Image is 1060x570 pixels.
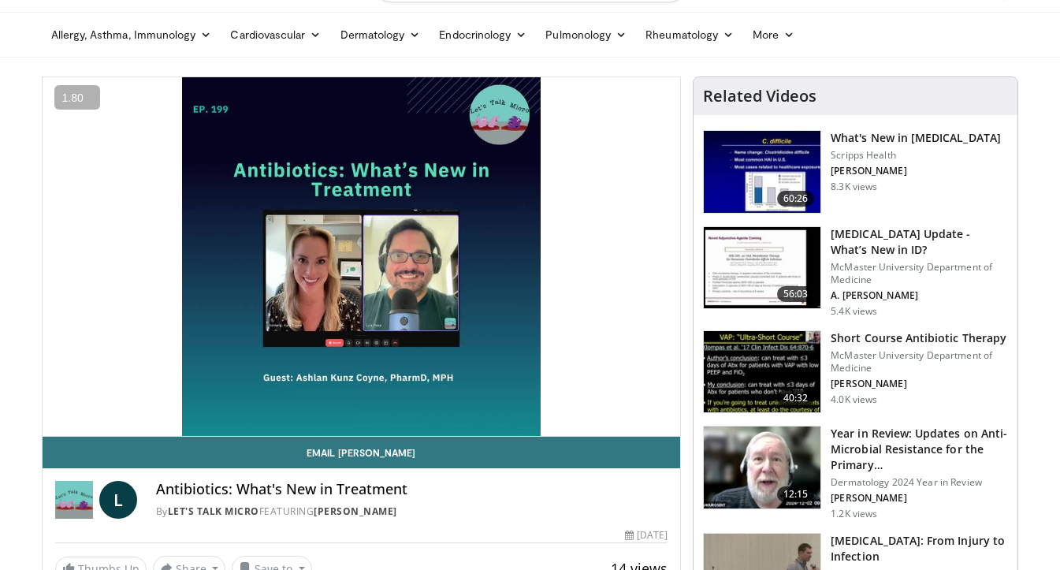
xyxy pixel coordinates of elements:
[743,19,804,50] a: More
[831,508,877,520] p: 1.2K views
[831,261,1008,286] p: McMaster University Department of Medicine
[168,505,259,518] a: Let's Talk Micro
[831,226,1008,258] h3: [MEDICAL_DATA] Update - What’s New in ID?
[703,87,816,106] h4: Related Videos
[704,131,820,213] img: 8828b190-63b7-4755-985f-be01b6c06460.150x105_q85_crop-smart_upscale.jpg
[636,19,743,50] a: Rheumatology
[777,390,815,406] span: 40:32
[43,77,681,437] video-js: Video Player
[831,181,877,193] p: 8.3K views
[99,481,137,519] a: L
[831,476,1008,489] p: Dermatology 2024 Year in Review
[536,19,636,50] a: Pulmonology
[777,191,815,207] span: 60:26
[221,19,330,50] a: Cardiovascular
[831,330,1008,346] h3: Short Course Antibiotic Therapy
[43,437,681,468] a: Email [PERSON_NAME]
[831,393,877,406] p: 4.0K views
[703,130,1008,214] a: 60:26 What's New in [MEDICAL_DATA] Scripps Health [PERSON_NAME] 8.3K views
[831,349,1008,374] p: McMaster University Department of Medicine
[831,289,1008,302] p: A. [PERSON_NAME]
[831,378,1008,390] p: [PERSON_NAME]
[703,426,1008,520] a: 12:15 Year in Review: Updates on Anti-Microbial Resistance for the Primary… Dermatology 2024 Year...
[831,492,1008,505] p: [PERSON_NAME]
[156,481,668,498] h4: Antibiotics: What's New in Treatment
[625,528,668,542] div: [DATE]
[831,165,1001,177] p: [PERSON_NAME]
[331,19,430,50] a: Dermatology
[777,286,815,302] span: 56:03
[831,305,877,318] p: 5.4K views
[831,149,1001,162] p: Scripps Health
[704,427,820,509] img: 257ee659-57d7-468e-a39c-522358faa10d.150x105_q85_crop-smart_upscale.jpg
[703,330,1008,414] a: 40:32 Short Course Antibiotic Therapy McMaster University Department of Medicine [PERSON_NAME] 4....
[314,505,397,518] a: [PERSON_NAME]
[703,226,1008,318] a: 56:03 [MEDICAL_DATA] Update - What’s New in ID? McMaster University Department of Medicine A. [PE...
[42,19,221,50] a: Allergy, Asthma, Immunology
[777,486,815,502] span: 12:15
[55,481,93,519] img: Let's Talk Micro
[430,19,536,50] a: Endocrinology
[831,426,1008,473] h3: Year in Review: Updates on Anti-Microbial Resistance for the Primary…
[831,533,1008,564] h3: [MEDICAL_DATA]: From Injury to Infection
[704,227,820,309] img: 98142e78-5af4-4da4-a248-a3d154539079.150x105_q85_crop-smart_upscale.jpg
[831,130,1001,146] h3: What's New in [MEDICAL_DATA]
[704,331,820,413] img: 2bf877c0-eb7b-4425-8030-3dd848914f8d.150x105_q85_crop-smart_upscale.jpg
[156,505,668,519] div: By FEATURING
